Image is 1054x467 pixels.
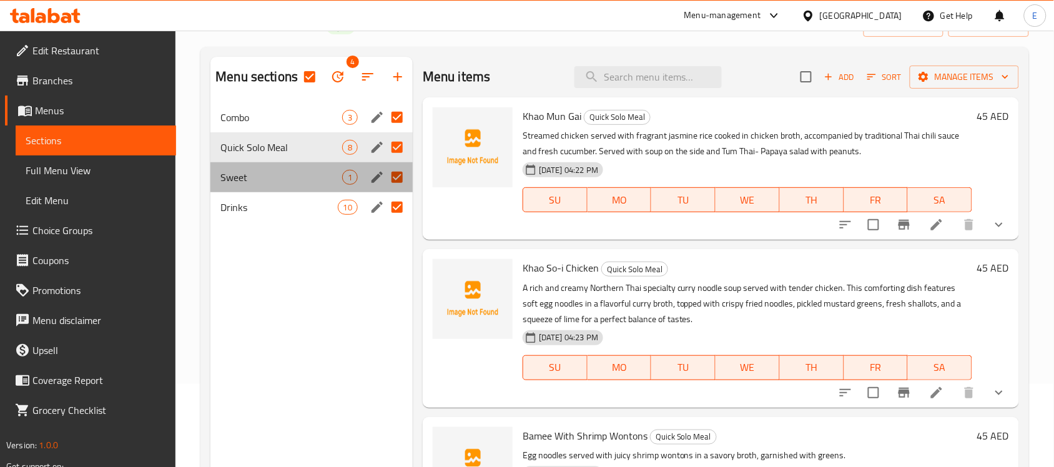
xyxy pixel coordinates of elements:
span: WE [721,358,775,376]
span: Sort [867,70,902,84]
span: MO [593,358,647,376]
div: Quick Solo Meal [601,262,668,277]
span: 3 [343,112,357,124]
button: SA [908,187,972,212]
div: [GEOGRAPHIC_DATA] [820,9,902,22]
span: Coupons [32,253,166,268]
h6: 45 AED [977,259,1009,277]
img: Khao So-i Chicken [433,259,513,339]
svg: Show Choices [992,217,1007,232]
span: Bulk update [323,62,353,92]
button: show more [984,210,1014,240]
div: items [338,200,358,215]
button: Branch-specific-item [889,378,919,408]
span: Combo [220,110,342,125]
span: Manage items [920,69,1009,85]
button: edit [368,108,387,127]
button: TH [780,187,844,212]
div: Quick Solo Meal [650,430,717,445]
img: Khao Mun Gai [433,107,513,187]
span: Sweet [220,170,342,185]
span: TH [785,191,839,209]
span: Promotions [32,283,166,298]
span: Upsell [32,343,166,358]
button: delete [954,378,984,408]
span: FR [849,358,904,376]
div: items [342,170,358,185]
span: Quick Solo Meal [602,262,667,277]
a: Promotions [5,275,176,305]
span: Bamee With Shrimp Wontons [523,426,648,445]
div: Quick Solo Meal8edit [210,132,413,162]
a: Edit Menu [16,185,176,215]
span: Add [822,70,856,84]
nav: Menu sections [210,97,413,227]
button: edit [368,138,387,157]
a: Upsell [5,335,176,365]
a: Edit Restaurant [5,36,176,66]
span: Select to update [860,380,887,406]
span: Khao Mun Gai [523,107,581,125]
a: Branches [5,66,176,96]
button: Sort [864,67,905,87]
span: MO [593,191,647,209]
span: [DATE] 04:22 PM [534,164,603,176]
span: Sort sections [353,62,383,92]
button: edit [368,168,387,187]
span: E [1033,9,1038,22]
a: Coupons [5,245,176,275]
span: SU [528,358,583,376]
span: TU [656,358,711,376]
span: Branches [32,73,166,88]
a: Full Menu View [16,155,176,185]
button: SA [908,355,972,380]
span: 1 [343,172,357,184]
button: MO [588,187,652,212]
span: TH [785,358,839,376]
a: Grocery Checklist [5,395,176,425]
button: sort-choices [830,378,860,408]
p: A rich and creamy Northern Thai specialty curry noodle soup served with tender chicken. This comf... [523,280,972,327]
span: Quick Solo Meal [651,430,716,444]
button: Branch-specific-item [889,210,919,240]
div: Drinks10edit [210,192,413,222]
span: export [958,17,1019,33]
span: Full Menu View [26,163,166,178]
button: Add section [383,62,413,92]
span: Khao So-i Chicken [523,258,599,277]
span: SU [528,191,583,209]
a: Choice Groups [5,215,176,245]
h6: 45 AED [977,107,1009,125]
input: search [574,66,722,88]
button: edit [368,198,387,217]
button: MO [588,355,652,380]
span: TU [656,191,711,209]
a: Edit menu item [929,217,944,232]
span: Quick Solo Meal [584,110,650,124]
h2: Menu items [423,67,491,86]
span: 1.0.0 [39,437,58,453]
span: Add item [819,67,859,87]
span: Menus [35,103,166,118]
span: Version: [6,437,37,453]
button: delete [954,210,984,240]
button: sort-choices [830,210,860,240]
span: Select all sections [297,64,323,90]
span: 4 [347,56,359,68]
span: 8 [343,142,357,154]
a: Menu disclaimer [5,305,176,335]
span: Edit Menu [26,193,166,208]
div: Quick Solo Meal [220,140,342,155]
button: show more [984,378,1014,408]
a: Menus [5,96,176,125]
button: TH [780,355,844,380]
span: 10 [338,202,357,214]
button: WE [716,187,780,212]
svg: Show Choices [992,385,1007,400]
button: FR [844,187,909,212]
span: Menu disclaimer [32,313,166,328]
span: WE [721,191,775,209]
div: items [342,110,358,125]
div: items [342,140,358,155]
